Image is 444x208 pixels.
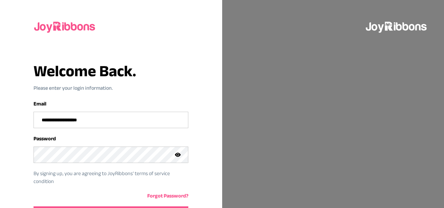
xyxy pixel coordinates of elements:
label: Email [34,101,46,106]
img: joyribbons [365,16,428,37]
img: joyribbons [34,16,97,37]
label: Password [34,136,56,141]
p: Please enter your login information. [34,84,188,92]
h3: Welcome Back. [34,63,188,79]
a: Forgot Password? [147,193,188,198]
p: By signing up, you are agreeing to JoyRibbons‘ terms of service condition [34,170,178,185]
